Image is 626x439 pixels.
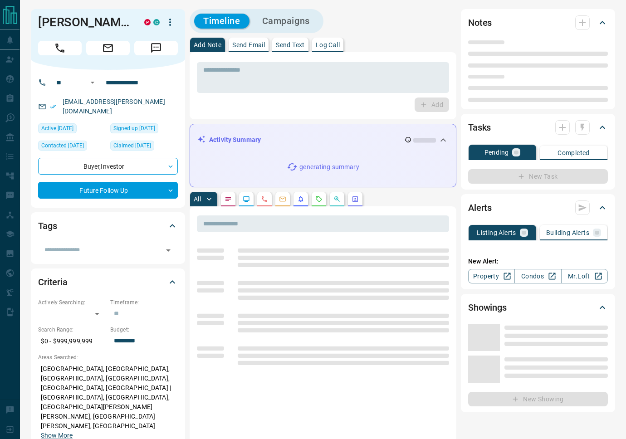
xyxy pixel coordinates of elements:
span: Contacted [DATE] [41,141,84,150]
div: Wed Nov 23 2022 [38,141,106,153]
a: Property [468,269,515,283]
span: Message [134,41,178,55]
p: generating summary [299,162,359,172]
p: New Alert: [468,257,608,266]
svg: Listing Alerts [297,195,304,203]
span: Call [38,41,82,55]
a: [EMAIL_ADDRESS][PERSON_NAME][DOMAIN_NAME] [63,98,165,115]
h2: Alerts [468,200,492,215]
p: Actively Searching: [38,298,106,307]
svg: Email Verified [50,103,56,110]
svg: Calls [261,195,268,203]
p: Log Call [316,42,340,48]
p: Timeframe: [110,298,178,307]
div: Future Follow Up [38,182,178,199]
h2: Tasks [468,120,491,135]
span: Claimed [DATE] [113,141,151,150]
a: Condos [514,269,561,283]
button: Open [87,77,98,88]
span: Active [DATE] [41,124,73,133]
div: Tasks [468,117,608,138]
svg: Notes [225,195,232,203]
div: Thu Oct 05 2017 [110,141,178,153]
svg: Emails [279,195,286,203]
div: Buyer , Investor [38,158,178,175]
svg: Opportunities [333,195,341,203]
p: Listing Alerts [477,229,516,236]
button: Open [162,244,175,257]
p: All [194,196,201,202]
p: Building Alerts [546,229,589,236]
div: condos.ca [153,19,160,25]
h2: Notes [468,15,492,30]
h2: Tags [38,219,57,233]
div: Tags [38,215,178,237]
svg: Lead Browsing Activity [243,195,250,203]
div: Criteria [38,271,178,293]
p: Search Range: [38,326,106,334]
p: Completed [558,150,590,156]
svg: Agent Actions [352,195,359,203]
button: Timeline [194,14,249,29]
p: Areas Searched: [38,353,178,361]
button: Campaigns [253,14,319,29]
span: Email [86,41,130,55]
div: property.ca [144,19,151,25]
p: $0 - $999,999,999 [38,334,106,349]
p: Send Text [276,42,305,48]
div: Mon Aug 11 2025 [38,123,106,136]
div: Activity Summary [197,132,449,148]
p: Activity Summary [209,135,261,145]
span: Signed up [DATE] [113,124,155,133]
p: Budget: [110,326,178,334]
div: Alerts [468,197,608,219]
p: Pending [484,149,509,156]
p: Send Email [232,42,265,48]
div: Notes [468,12,608,34]
div: Showings [468,297,608,318]
a: Mr.Loft [561,269,608,283]
h2: Criteria [38,275,68,289]
h2: Showings [468,300,507,315]
svg: Requests [315,195,323,203]
div: Thu Oct 05 2017 [110,123,178,136]
h1: [PERSON_NAME] [38,15,131,29]
p: Add Note [194,42,221,48]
